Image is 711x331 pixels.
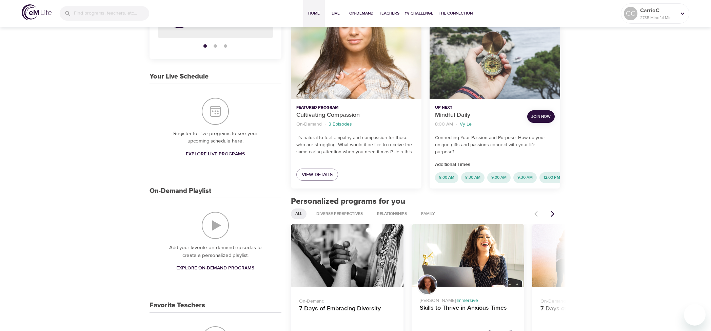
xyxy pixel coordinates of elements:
[291,26,421,99] button: Cultivating Compassion
[539,175,564,180] span: 12:00 PM
[412,224,524,287] button: Skills to Thrive in Anxious Times
[291,208,307,219] div: All
[487,175,511,180] span: 9:00 AM
[435,161,555,168] p: Additional Times
[150,187,211,195] h3: On-Demand Playlist
[461,175,485,180] span: 8:30 AM
[373,208,411,219] div: Relationships
[291,224,403,287] button: 7 Days of Embracing Diversity
[163,244,268,259] p: Add your favorite on-demand episodes to create a personalized playlist.
[435,172,458,183] div: 8:00 AM
[527,110,555,123] button: Join Now
[405,10,433,17] span: 1% Challenge
[291,197,560,206] h2: Personalized programs for you
[513,172,537,183] div: 9:30 AM
[435,105,522,111] p: Up Next
[640,15,676,21] p: 2735 Mindful Minutes
[302,171,333,179] span: View Details
[174,262,257,274] a: Explore On-Demand Programs
[531,113,551,120] span: Join Now
[163,130,268,145] p: Register for live programs to see your upcoming schedule here.
[457,297,478,304] span: Immersive
[296,169,338,181] a: View Details
[329,121,352,128] p: 3 Episodes
[176,264,254,272] span: Explore On-Demand Programs
[532,224,645,287] button: 7 Days of Mindful Relationships
[183,148,248,160] a: Explore Live Programs
[202,212,229,239] img: On-Demand Playlist
[417,211,439,217] span: Family
[540,305,637,321] h4: 7 Days of Mindful Relationships
[539,172,564,183] div: 12:00 PM
[328,10,344,17] span: Live
[435,175,458,180] span: 8:00 AM
[312,208,367,219] div: Diverse Perspectives
[435,120,522,129] nav: breadcrumb
[417,208,439,219] div: Family
[460,121,472,128] p: Vy Le
[150,73,209,81] h3: Your Live Schedule
[545,206,560,221] button: Next items
[624,7,637,20] div: CC
[684,304,706,326] iframe: Button to launch messaging window
[312,211,367,217] span: Diverse Perspectives
[420,294,516,304] p: [PERSON_NAME] ·
[487,172,511,183] div: 9:00 AM
[420,304,516,321] h4: Skills to Thrive in Anxious Times
[291,211,306,217] span: All
[296,120,416,129] nav: breadcrumb
[299,295,395,305] p: On-Demand
[296,105,416,111] p: Featured Program
[186,150,245,158] span: Explore Live Programs
[296,134,416,156] p: It’s natural to feel empathy and compassion for those who are struggling. What would it be like t...
[296,111,416,120] p: Cultivating Compassion
[435,111,522,120] p: Mindful Daily
[373,211,411,217] span: Relationships
[379,10,399,17] span: Teachers
[435,121,453,128] p: 8:00 AM
[456,120,457,129] li: ·
[435,134,555,156] p: Connecting Your Passion and Purpose: How do your unique gifts and passions connect with your life...
[513,175,537,180] span: 9:30 AM
[299,305,395,321] h4: 7 Days of Embracing Diversity
[150,302,205,309] h3: Favorite Teachers
[461,172,485,183] div: 8:30 AM
[296,121,322,128] p: On-Demand
[324,120,326,129] li: ·
[430,26,560,99] button: Mindful Daily
[439,10,473,17] span: The Connection
[202,98,229,125] img: Your Live Schedule
[540,295,637,305] p: On-Demand
[74,6,149,21] input: Find programs, teachers, etc...
[640,6,676,15] p: CarrieC
[22,4,52,20] img: logo
[306,10,322,17] span: Home
[349,10,374,17] span: On-Demand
